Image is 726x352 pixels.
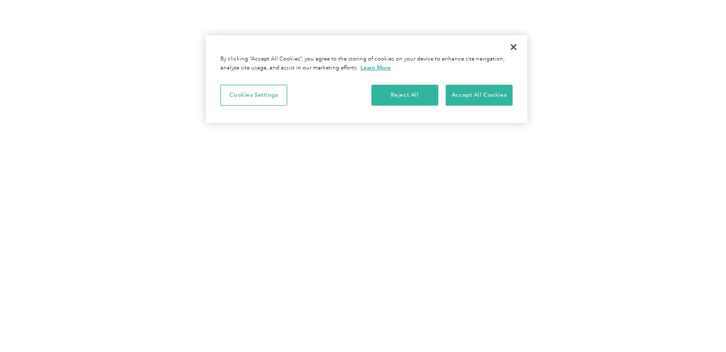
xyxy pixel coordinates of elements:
[446,85,513,106] button: Accept All Cookies
[361,64,391,71] a: More information about your privacy, opens in a new tab
[503,36,524,58] button: Close
[220,85,287,106] button: Cookies Settings
[371,85,438,106] button: Reject All
[220,55,513,72] div: By clicking “Accept All Cookies”, you agree to the storing of cookies on your device to enhance s...
[206,35,527,123] div: Cookie banner
[206,35,527,123] div: Privacy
